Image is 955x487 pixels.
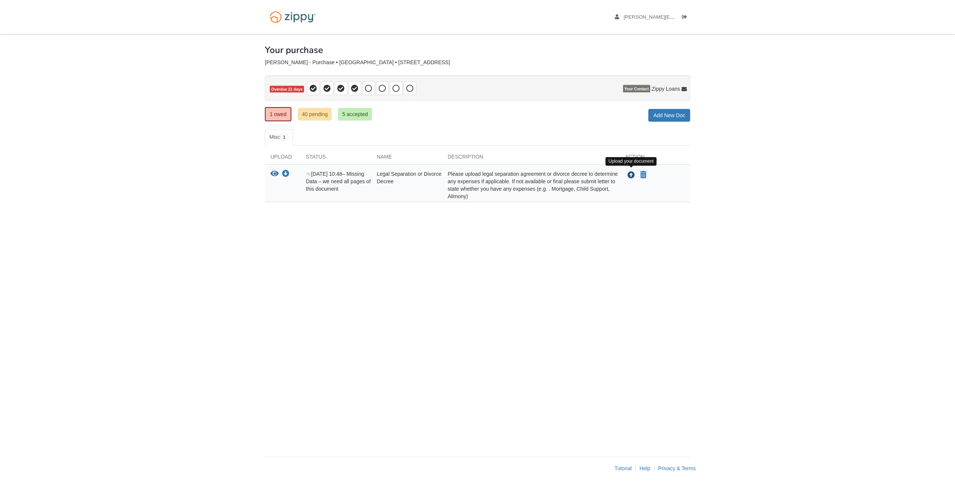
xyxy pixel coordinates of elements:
span: Zippy Loans [652,85,680,93]
a: Help [639,465,650,471]
div: Upload [265,153,300,164]
div: [PERSON_NAME] - Purchase • [GEOGRAPHIC_DATA] • [STREET_ADDRESS] [265,59,690,66]
a: 40 pending [298,108,332,121]
div: Please upload legal separation agreement or divorce decree to determine any expenses if applicabl... [442,170,619,200]
button: View Legal Separation or Divorce Decree [270,170,279,178]
span: 1 [280,134,289,141]
div: – Missing Data – we need all pages of this document [300,170,371,200]
a: Privacy & Terms [658,465,696,471]
span: Overdue 21 days [270,86,304,93]
div: Status [300,153,371,164]
div: Name [371,153,442,164]
span: Legal Separation or Divorce Decree [377,171,442,184]
span: [DATE] 10:48 [306,171,342,177]
a: 5 accepted [338,108,372,121]
a: Download Legal Separation or Divorce Decree [282,171,289,177]
img: Logo [265,7,320,26]
a: Log out [682,14,690,22]
div: Upload your document [605,157,657,166]
h1: Your purchase [265,45,323,55]
span: Your Contact [623,85,650,93]
button: Upload Legal Separation or Divorce Decree [627,170,636,180]
div: Description [442,153,619,164]
a: edit profile [615,14,792,22]
div: Action [619,153,690,164]
a: Tutorial [614,465,632,471]
a: Add New Doc [648,109,690,122]
span: arron.perkins@gmail.com [624,14,792,20]
a: Misc [265,129,293,146]
button: Declare Legal Separation or Divorce Decree not applicable [639,171,647,179]
a: 1 owed [265,107,291,121]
